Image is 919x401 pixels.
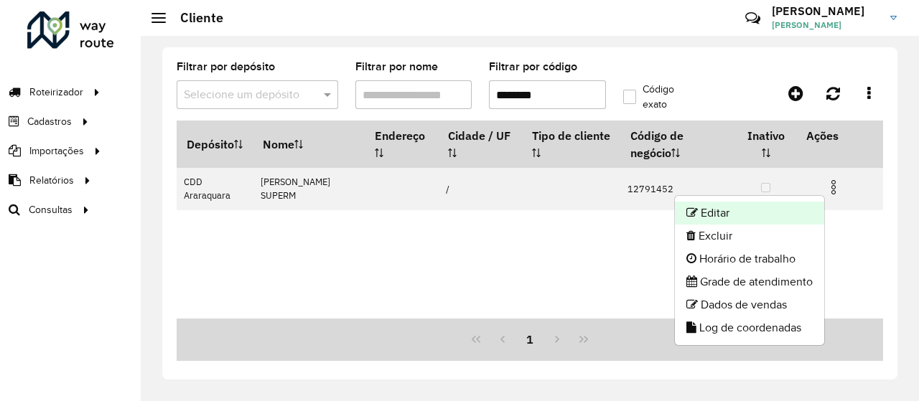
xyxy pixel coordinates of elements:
span: Roteirizador [29,85,83,100]
span: Importações [29,143,84,159]
th: Inativo [735,121,797,168]
label: Filtrar por código [489,58,577,75]
li: Excluir [675,225,824,247]
label: Filtrar por depósito [177,58,275,75]
td: 12791452 [620,168,735,210]
label: Código exato [623,82,695,112]
th: Cidade / UF [438,121,522,168]
li: Editar [675,202,824,225]
th: Nome [253,121,365,168]
td: [PERSON_NAME] SUPERM [253,168,365,210]
h3: [PERSON_NAME] [772,4,880,18]
th: Código de negócio [620,121,735,168]
span: Relatórios [29,173,74,188]
li: Grade de atendimento [675,270,824,293]
a: Contato Rápido [737,3,768,34]
td: / [438,168,522,210]
li: Log de coordenadas [675,316,824,339]
button: 1 [516,326,544,353]
label: Filtrar por nome [355,58,438,75]
th: Tipo de cliente [522,121,620,168]
span: [PERSON_NAME] [772,19,880,32]
th: Ações [796,121,882,151]
span: Cadastros [27,114,72,129]
li: Dados de vendas [675,293,824,316]
li: Horário de trabalho [675,247,824,270]
span: Consultas [29,202,73,217]
th: Depósito [177,121,253,168]
th: Endereço [365,121,438,168]
h2: Cliente [166,10,223,26]
td: CDD Araraquara [177,168,253,210]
